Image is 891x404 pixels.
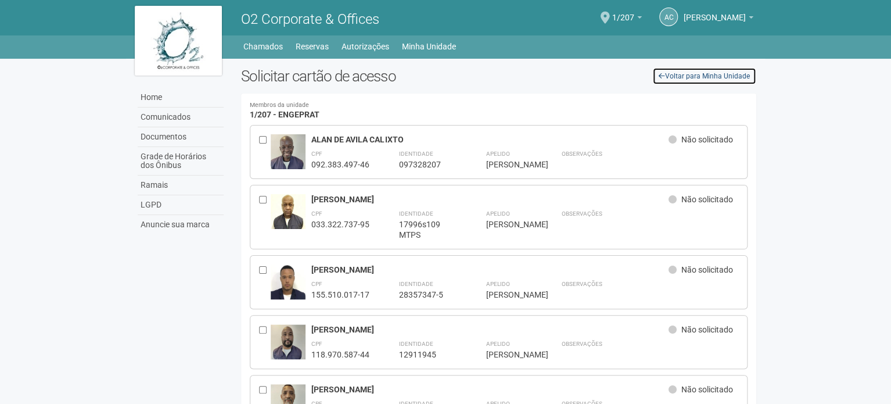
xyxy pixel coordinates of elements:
[138,195,224,215] a: LGPD
[681,385,733,394] span: Não solicitado
[398,210,433,217] strong: Identidade
[486,159,532,170] div: [PERSON_NAME]
[486,219,532,230] div: [PERSON_NAME]
[311,151,322,157] strong: CPF
[398,151,433,157] strong: Identidade
[684,15,753,24] a: [PERSON_NAME]
[486,210,509,217] strong: Apelido
[398,281,433,287] strong: Identidade
[681,135,733,144] span: Não solicitado
[659,8,678,26] a: AC
[486,349,532,360] div: [PERSON_NAME]
[311,134,669,145] div: ALAN DE AVILA CALIXTO
[138,108,224,127] a: Comunicados
[486,281,509,287] strong: Apelido
[652,67,756,85] a: Voltar para Minha Unidade
[681,195,733,204] span: Não solicitado
[311,219,369,230] div: 033.322.737-95
[271,324,306,363] img: user.jpg
[681,265,733,274] span: Não solicitado
[271,264,306,304] img: user.jpg
[241,67,756,85] h2: Solicitar cartão de acesso
[311,281,322,287] strong: CPF
[612,15,642,24] a: 1/207
[311,159,369,170] div: 092.383.497-46
[250,102,748,119] h4: 1/207 - ENGEPRAT
[241,11,379,27] span: O2 Corporate & Offices
[486,289,532,300] div: [PERSON_NAME]
[561,281,602,287] strong: Observações
[398,159,457,170] div: 097328207
[135,6,222,76] img: logo.jpg
[681,325,733,334] span: Não solicitado
[311,324,669,335] div: [PERSON_NAME]
[138,147,224,176] a: Grade de Horários dos Ônibus
[486,151,509,157] strong: Apelido
[612,2,634,22] span: 1/207
[486,341,509,347] strong: Apelido
[311,289,369,300] div: 155.510.017-17
[402,38,456,55] a: Minha Unidade
[311,194,669,205] div: [PERSON_NAME]
[311,264,669,275] div: [PERSON_NAME]
[561,151,602,157] strong: Observações
[398,341,433,347] strong: Identidade
[398,219,457,240] div: 17996s109 MTPS
[398,289,457,300] div: 28357347-5
[311,210,322,217] strong: CPF
[271,194,306,231] img: user.jpg
[271,134,306,178] img: user.jpg
[561,210,602,217] strong: Observações
[138,127,224,147] a: Documentos
[311,341,322,347] strong: CPF
[138,88,224,108] a: Home
[296,38,329,55] a: Reservas
[342,38,389,55] a: Autorizações
[684,2,746,22] span: Andréa Cunha
[243,38,283,55] a: Chamados
[311,384,669,395] div: [PERSON_NAME]
[561,341,602,347] strong: Observações
[138,215,224,234] a: Anuncie sua marca
[250,102,748,109] small: Membros da unidade
[311,349,369,360] div: 118.970.587-44
[398,349,457,360] div: 12911945
[138,176,224,195] a: Ramais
